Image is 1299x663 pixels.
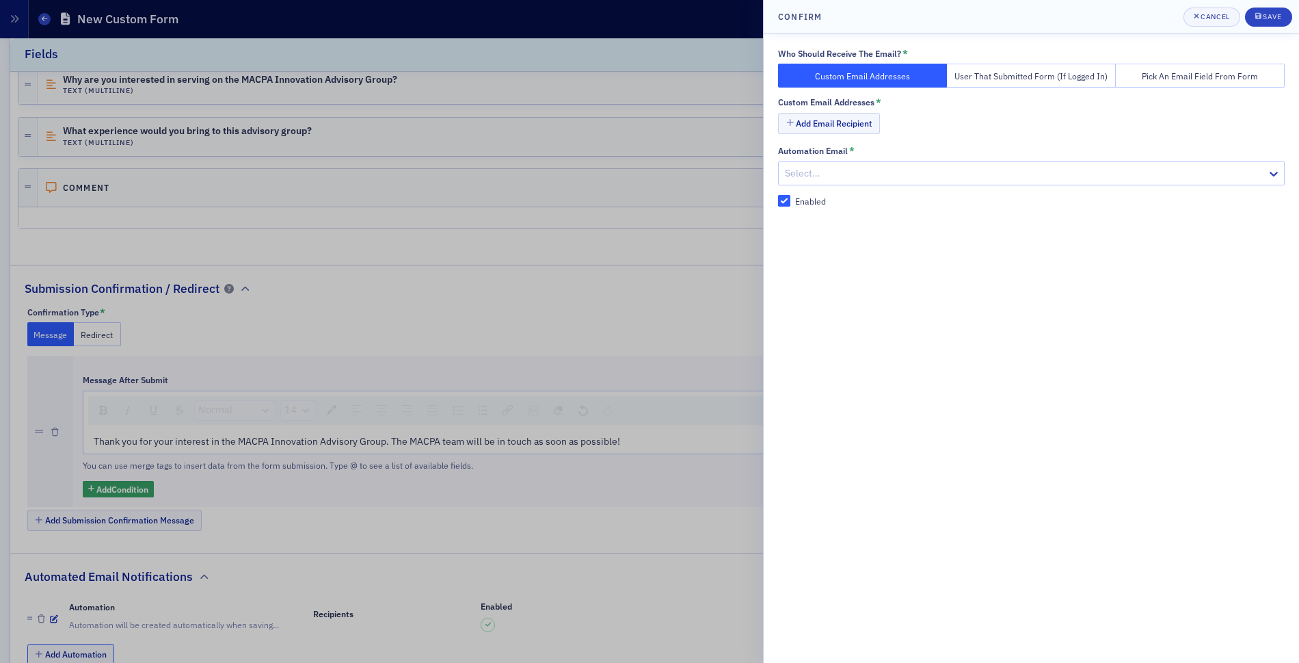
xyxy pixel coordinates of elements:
button: Save [1245,8,1292,27]
div: Who Should Receive The Email? [778,49,901,59]
div: Custom Email Addresses [778,97,874,107]
h4: Confirm [778,10,822,23]
div: Save [1263,13,1281,21]
abbr: This field is required [876,97,881,107]
abbr: This field is required [849,146,855,155]
abbr: This field is required [902,49,908,58]
button: Add Email Recipient [778,113,880,134]
div: Enabled [795,196,826,207]
div: Automation Email [778,146,848,156]
div: Cancel [1201,13,1229,21]
button: User That Submitted Form (If Logged In) [947,64,1116,88]
input: Enabled [778,195,790,207]
button: Cancel [1183,8,1240,27]
button: Custom Email Addresses [778,64,947,88]
button: Pick an Email Field From Form [1116,64,1285,88]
